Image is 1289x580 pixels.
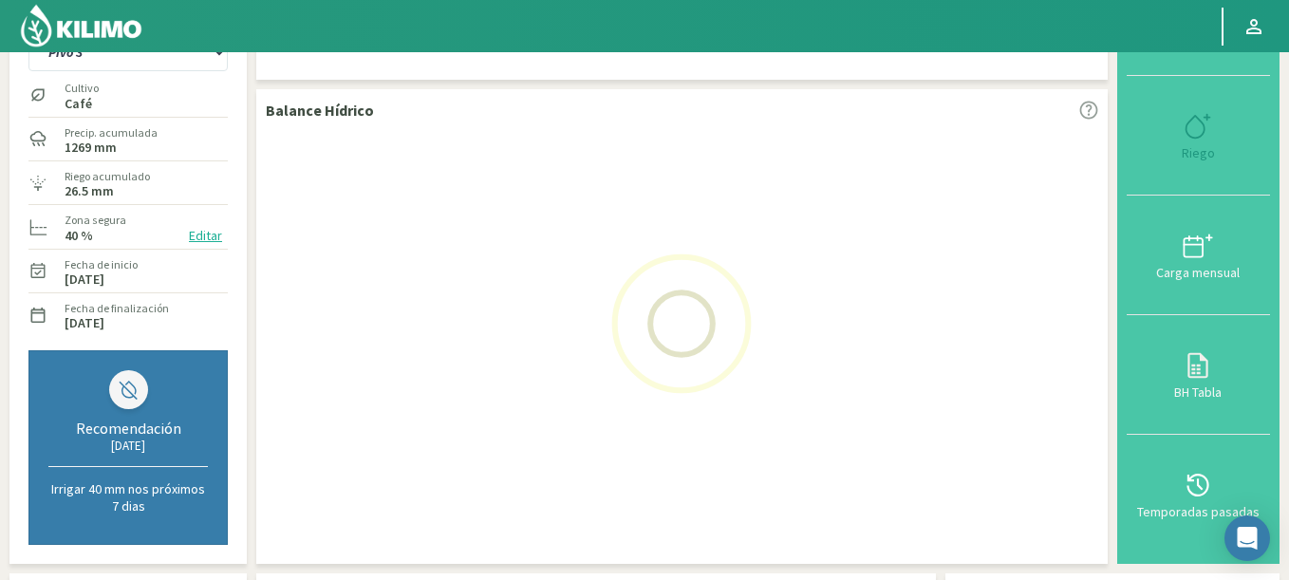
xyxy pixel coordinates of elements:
[266,99,374,122] p: Balance Hídrico
[1132,385,1264,399] div: BH Tabla
[1132,146,1264,159] div: Riego
[65,256,138,273] label: Fecha de inicio
[1224,515,1270,561] div: Open Intercom Messenger
[19,3,143,48] img: Kilimo
[65,124,158,141] label: Precip. acumulada
[65,230,93,242] label: 40 %
[48,438,208,454] div: [DATE]
[65,212,126,229] label: Zona segura
[183,225,228,247] button: Editar
[65,317,104,329] label: [DATE]
[1132,266,1264,279] div: Carga mensual
[1127,196,1270,315] button: Carga mensual
[65,168,150,185] label: Riego acumulado
[1132,505,1264,518] div: Temporadas pasadas
[1127,76,1270,196] button: Riego
[65,141,117,154] label: 1269 mm
[65,273,104,286] label: [DATE]
[1127,435,1270,554] button: Temporadas pasadas
[65,300,169,317] label: Fecha de finalización
[48,419,208,438] div: Recomendación
[65,185,114,197] label: 26.5 mm
[65,80,99,97] label: Cultivo
[48,480,208,515] p: Irrigar 40 mm nos próximos 7 dias
[1127,315,1270,435] button: BH Tabla
[587,229,776,419] img: Loading...
[65,98,99,110] label: Café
